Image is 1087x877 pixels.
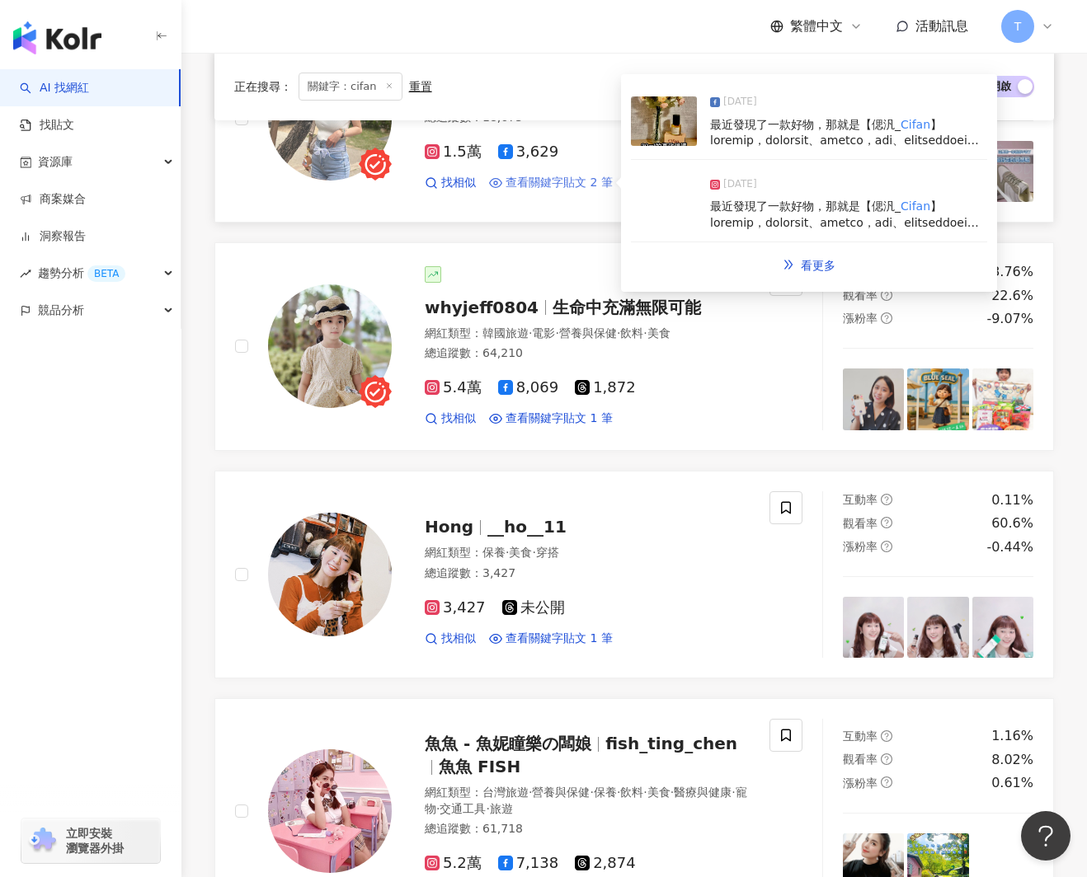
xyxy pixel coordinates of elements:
[620,786,643,799] span: 飲料
[482,786,529,799] span: 台灣旅遊
[617,326,620,340] span: ·
[723,176,757,192] span: [DATE]
[991,514,1033,532] div: 60.6%
[532,546,535,559] span: ·
[20,117,74,134] a: 找貼文
[843,729,878,743] span: 互動率
[509,546,532,559] span: 美食
[486,802,489,815] span: ·
[620,326,643,340] span: 飲料
[901,117,930,130] mark: Cifan
[647,786,671,799] span: 美食
[489,631,613,647] a: 查看關鍵字貼文 1 筆
[532,786,590,799] span: 營養與保健
[425,545,750,561] div: 網紅類型 ：
[425,345,750,362] div: 總追蹤數 ： 64,210
[38,143,73,181] span: 資源庫
[425,175,476,191] a: 找相似
[506,410,613,427] span: 查看關鍵字貼文 1 筆
[671,786,674,799] span: ·
[20,228,86,245] a: 洞察報告
[87,265,125,282] div: BETA
[991,287,1033,305] div: 22.6%
[972,141,1033,202] img: post-image
[268,284,392,408] img: KOL Avatar
[26,828,59,854] img: chrome extension
[907,368,968,429] img: post-image
[487,517,567,537] span: __ho__11
[529,326,532,340] span: ·
[710,117,901,130] span: 最近發現了一款好物，那就是【偲汎_
[843,517,878,530] span: 觀看率
[881,494,892,505] span: question-circle
[214,15,1054,223] a: KOL Avatar[PERSON_NAME]網紅類型：保養·飲料·美食·旅遊總追蹤數：18,6751.5萬3,629找相似查看關鍵字貼文 2 筆post-image[DATE]最近發現了一款好...
[710,199,901,213] span: 最近發現了一款好物，那就是【偲汎_
[425,565,750,582] div: 總追蹤數 ： 3,427
[66,826,124,856] span: 立即安裝 瀏覽器外掛
[38,255,125,292] span: 趨勢分析
[553,298,701,317] span: 生命中充滿無限可能
[425,599,486,617] span: 3,427
[631,179,697,228] img: post-image
[20,191,86,208] a: 商案媒合
[214,242,1054,451] a: KOL Avatarwhyjeff0804生命中充滿無限可能網紅類型：韓國旅遊·電影·營養與保健·飲料·美食總追蹤數：64,2105.4萬8,0691,872找相似查看關鍵字貼文 1 筆互動率q...
[506,175,613,191] span: 查看關鍵字貼文 2 筆
[991,751,1033,769] div: 8.02%
[440,802,486,815] span: 交通工具
[1014,17,1022,35] span: T
[38,292,84,329] span: 競品分析
[643,326,647,340] span: ·
[843,368,904,429] img: post-image
[506,631,613,647] span: 查看關鍵字貼文 1 筆
[881,776,892,788] span: question-circle
[901,199,930,213] mark: Cifan
[991,774,1033,792] div: 0.61%
[425,785,750,817] div: 網紅類型 ：
[425,631,476,647] a: 找相似
[441,631,476,647] span: 找相似
[532,326,555,340] span: 電影
[801,258,835,271] span: 看更多
[843,540,878,553] span: 漲粉率
[594,786,617,799] span: 保養
[214,471,1054,679] a: KOL AvatarHong__ho__11網紅類型：保養·美食·穿搭總追蹤數：3,4273,427未公開找相似查看關鍵字貼文 1 筆互動率question-circle0.11%觀看率ques...
[268,749,392,873] img: KOL Avatar
[590,786,593,799] span: ·
[498,379,559,396] span: 8,069
[907,597,968,658] img: post-image
[439,757,520,776] span: 魚魚 FISH
[20,80,89,96] a: searchAI 找網紅
[502,599,565,617] span: 未公開
[299,73,402,101] span: 關鍵字：cifan
[647,326,671,340] span: 美食
[425,786,747,815] span: 寵物
[605,734,737,753] span: fish_ting_chen
[506,546,509,559] span: ·
[425,143,482,161] span: 1.5萬
[536,546,559,559] span: 穿搭
[268,513,392,636] img: KOL Avatar
[425,855,482,872] span: 5.2萬
[991,727,1033,745] div: 1.16%
[425,298,539,317] span: whyjeff0804
[425,821,750,837] div: 總追蹤數 ： 61,718
[986,310,1033,328] div: -9.07%
[425,379,482,396] span: 5.4萬
[843,776,878,790] span: 漲粉率
[489,410,613,427] a: 查看關鍵字貼文 1 筆
[843,753,878,766] span: 觀看率
[674,786,732,799] span: 醫療與健康
[881,517,892,528] span: question-circle
[843,288,878,302] span: 觀看率
[441,175,476,191] span: 找相似
[631,96,697,146] img: post-image
[575,855,636,872] span: 2,874
[991,491,1033,509] div: 0.11%
[529,786,532,799] span: ·
[234,80,292,93] span: 正在搜尋 ：
[559,326,617,340] span: 營養與保健
[843,597,904,658] img: post-image
[617,786,620,799] span: ·
[482,546,506,559] span: 保養
[972,368,1033,429] img: post-image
